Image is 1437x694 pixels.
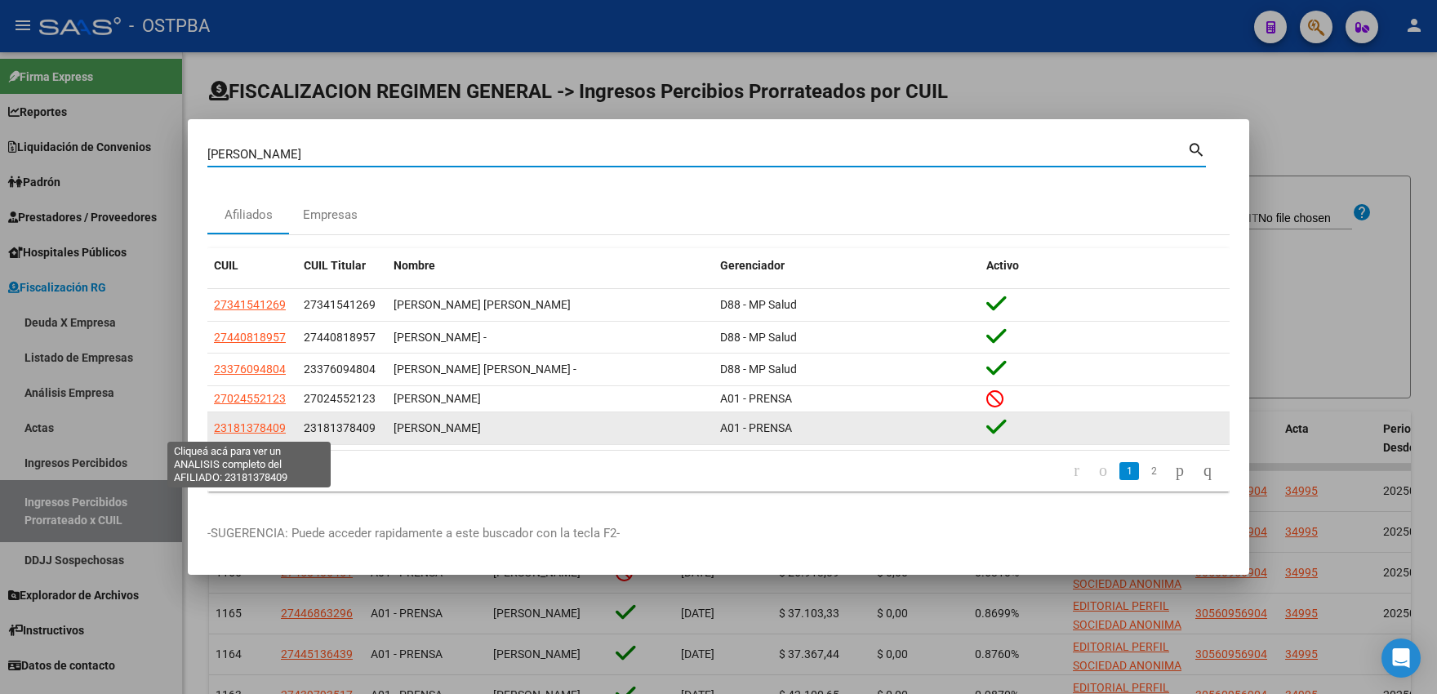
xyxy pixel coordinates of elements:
span: A01 - PRENSA [720,421,792,434]
a: go to next page [1168,462,1191,480]
a: 2 [1144,462,1163,480]
span: Gerenciador [720,259,785,272]
div: [PERSON_NAME] [PERSON_NAME] - [394,360,707,379]
span: 27024552123 [214,392,286,405]
datatable-header-cell: CUIL Titular [297,248,387,283]
span: Nombre [394,259,435,272]
div: [PERSON_NAME] [394,419,707,438]
span: 27440818957 [214,331,286,344]
datatable-header-cell: Nombre [387,248,714,283]
span: Activo [986,259,1019,272]
li: page 1 [1117,457,1141,485]
span: 27440818957 [304,331,376,344]
a: go to first page [1066,462,1087,480]
datatable-header-cell: Activo [980,248,1230,283]
span: 27024552123 [304,392,376,405]
span: 27341541269 [214,298,286,311]
span: 23376094804 [214,363,286,376]
div: Empresas [303,206,358,225]
span: D88 - MP Salud [720,363,797,376]
datatable-header-cell: CUIL [207,248,297,283]
div: [PERSON_NAME] [PERSON_NAME] [394,296,707,314]
a: go to previous page [1092,462,1114,480]
span: CUIL [214,259,238,272]
span: D88 - MP Salud [720,298,797,311]
div: [PERSON_NAME] [394,389,707,408]
div: Afiliados [225,206,273,225]
datatable-header-cell: Gerenciador [714,248,980,283]
p: -SUGERENCIA: Puede acceder rapidamente a este buscador con la tecla F2- [207,524,1230,543]
span: CUIL Titular [304,259,366,272]
div: [PERSON_NAME] - [394,328,707,347]
span: A01 - PRENSA [720,392,792,405]
div: Open Intercom Messenger [1381,638,1421,678]
span: 27341541269 [304,298,376,311]
a: 1 [1119,462,1139,480]
span: D88 - MP Salud [720,331,797,344]
span: 23376094804 [304,363,376,376]
div: 6 total [207,451,409,492]
li: page 2 [1141,457,1166,485]
span: 23181378409 [304,421,376,434]
span: 23181378409 [214,421,286,434]
mat-icon: search [1187,139,1206,158]
a: go to last page [1196,462,1219,480]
